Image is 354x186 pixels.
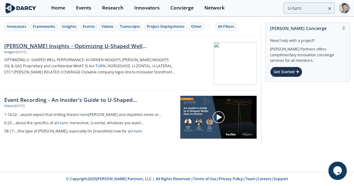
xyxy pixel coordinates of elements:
div: Insight [4,50,15,55]
a: Careers [257,176,271,181]
div: Research [102,6,124,10]
div: Network [204,6,225,10]
div: [PERSON_NAME] Partners offers complimentary innovation concierge services for all members. [270,43,345,64]
div: Concierge [170,6,194,10]
img: play-chapters-gray.svg [212,111,225,124]
p: OPTIMIZING U- SHAPED WELL PERFORMANCE: AI-DRIVEN INSIGHTS [PERSON_NAME] INSIGHTS OIL & GAS Propri... [4,57,175,75]
img: Profile [339,3,350,13]
div: Home [51,6,65,10]
button: Events [80,23,97,31]
div: Videos [101,24,113,29]
strong: U-turn. [130,128,143,134]
button: Other [188,23,204,31]
div: • [DATE] [13,104,25,109]
a: 58:17-...this type of [PERSON_NAME], especially for [inaudible] now for aU-turn. [4,127,176,136]
div: Other [191,24,202,29]
div: Frameworks [33,24,55,29]
a: [PERSON_NAME] Insights - Optimizing U-Shaped Well Performance: AI-Driven Insights Insight •[DATE]... [4,36,257,90]
div: Project Deployments [147,24,185,29]
iframe: chat widget [328,162,348,180]
a: Terms of Use [193,176,216,181]
a: 1:14:22-...would expect that drilling theseU-turn[PERSON_NAME] and depleted zones or... [4,111,176,119]
a: Support [273,176,288,181]
div: Get Started [270,67,302,77]
button: Project Deployments [144,23,187,31]
a: Privacy Policy [219,176,243,181]
strong: U-TURN [91,63,106,69]
p: © Copyright 2025 [PERSON_NAME] Partners, LLC | All Rights Reserved | | | | | [29,176,325,182]
div: Need help with a project? [270,34,345,43]
div: [PERSON_NAME] Concierge [270,23,345,34]
div: Video [4,104,13,109]
div: [PERSON_NAME] Insights - Optimizing U-Shaped Well Performance: AI-Driven Insights [4,42,175,50]
div: • [DATE] [15,50,26,55]
strong: U-turn [56,120,68,125]
div: Insights [62,24,76,29]
button: Frameworks [30,23,58,31]
img: information.svg [342,27,345,30]
strong: U-turn [76,112,88,117]
button: Insights [59,23,79,31]
button: Innovators [4,23,29,31]
img: logo-wide.svg [4,3,37,13]
button: Transcripts [117,23,143,31]
input: Advanced Search [283,2,335,14]
a: Team [245,176,255,181]
div: Events [76,6,91,10]
div: All Filters [218,24,234,29]
div: Innovators [134,6,160,10]
button: Videos [99,23,116,31]
a: 6:23-...about the specifics of aU-turn, horseshoe, U-zontal, whatever you want... [4,119,176,127]
a: Event Recording - An Insider's Guide to U-Shaped [PERSON_NAME]: Fact vs Fiction [4,96,176,104]
button: All Filters [215,23,236,31]
div: Innovators [7,24,26,29]
div: Events [83,24,95,29]
div: Transcripts [120,24,140,29]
